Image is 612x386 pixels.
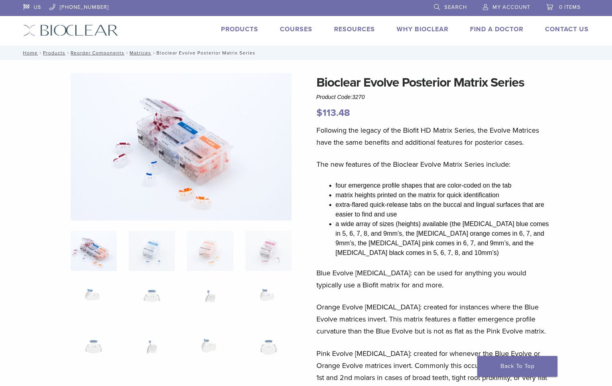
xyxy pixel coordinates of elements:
[71,50,124,56] a: Reorder Components
[245,231,292,271] img: Bioclear Evolve Posterior Matrix Series - Image 4
[187,331,233,372] img: Bioclear Evolve Posterior Matrix Series - Image 11
[316,301,552,337] p: Orange Evolve [MEDICAL_DATA]: created for instances where the Blue Evolve matrices invert. This m...
[17,46,595,60] nav: Bioclear Evolve Posterior Matrix Series
[316,107,350,119] bdi: 113.48
[352,94,365,100] span: 3270
[397,25,448,33] a: Why Bioclear
[71,331,117,372] img: Bioclear Evolve Posterior Matrix Series - Image 9
[129,331,175,372] img: Bioclear Evolve Posterior Matrix Series - Image 10
[477,356,557,377] a: Back To Top
[316,158,552,170] p: The new features of the Bioclear Evolve Matrix Series include:
[65,51,71,55] span: /
[336,219,552,258] li: a wide array of sizes (heights) available (the [MEDICAL_DATA] blue comes in 5, 6, 7, 8, and 9mm’s...
[316,107,322,119] span: $
[23,24,118,36] img: Bioclear
[316,73,552,92] h1: Bioclear Evolve Posterior Matrix Series
[71,281,117,321] img: Bioclear Evolve Posterior Matrix Series - Image 5
[151,51,156,55] span: /
[129,231,175,271] img: Bioclear Evolve Posterior Matrix Series - Image 2
[38,51,43,55] span: /
[336,181,552,190] li: four emergence profile shapes that are color-coded on the tab
[245,331,292,372] img: Bioclear Evolve Posterior Matrix Series - Image 12
[71,73,292,220] img: Evolve-refills-2
[280,25,312,33] a: Courses
[316,124,552,148] p: Following the legacy of the Biofit HD Matrix Series, the Evolve Matrices have the same benefits a...
[221,25,258,33] a: Products
[129,281,175,321] img: Bioclear Evolve Posterior Matrix Series - Image 6
[124,51,130,55] span: /
[71,231,117,271] img: Evolve-refills-2-324x324.jpg
[20,50,38,56] a: Home
[545,25,589,33] a: Contact Us
[334,25,375,33] a: Resources
[470,25,523,33] a: Find A Doctor
[336,190,552,200] li: matrix heights printed on the matrix for quick identification
[559,4,581,10] span: 0 items
[130,50,151,56] a: Matrices
[444,4,467,10] span: Search
[43,50,65,56] a: Products
[336,200,552,219] li: extra-flared quick-release tabs on the buccal and lingual surfaces that are easier to find and use
[187,231,233,271] img: Bioclear Evolve Posterior Matrix Series - Image 3
[245,281,292,321] img: Bioclear Evolve Posterior Matrix Series - Image 8
[492,4,530,10] span: My Account
[187,281,233,321] img: Bioclear Evolve Posterior Matrix Series - Image 7
[316,94,365,100] span: Product Code:
[316,267,552,291] p: Blue Evolve [MEDICAL_DATA]: can be used for anything you would typically use a Biofit matrix for ...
